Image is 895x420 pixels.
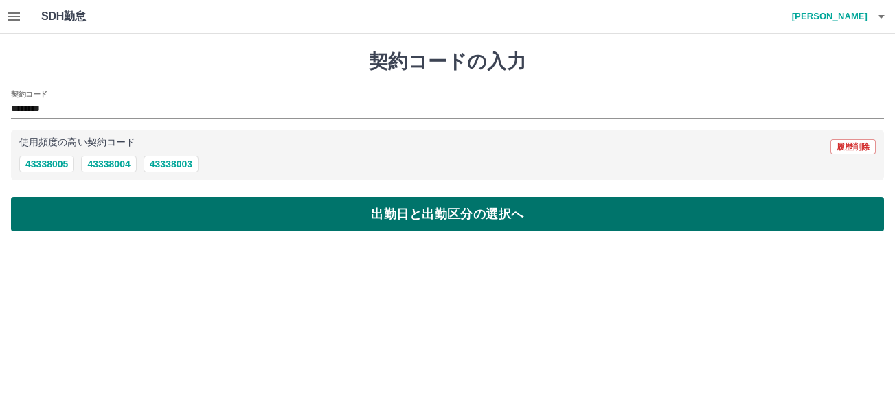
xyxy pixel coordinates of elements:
button: 43338005 [19,156,74,172]
p: 使用頻度の高い契約コード [19,138,135,148]
button: 43338004 [81,156,136,172]
button: 43338003 [144,156,199,172]
button: 履歴削除 [830,139,876,154]
button: 出勤日と出勤区分の選択へ [11,197,884,231]
h1: 契約コードの入力 [11,50,884,73]
h2: 契約コード [11,89,47,100]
